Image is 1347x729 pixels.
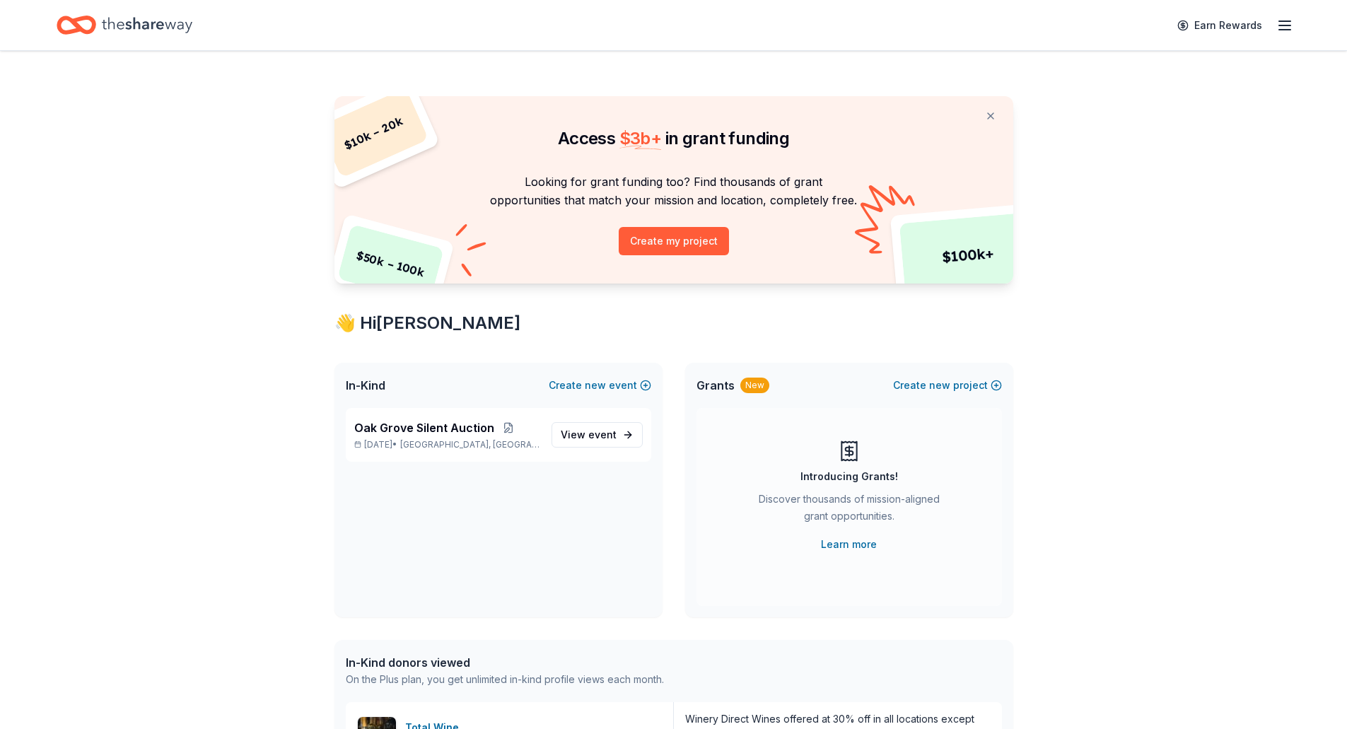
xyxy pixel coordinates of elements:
div: $ 10k – 20k [318,88,428,178]
span: [GEOGRAPHIC_DATA], [GEOGRAPHIC_DATA] [400,439,540,450]
span: Oak Grove Silent Auction [354,419,494,436]
div: New [740,378,769,393]
span: Grants [696,377,735,394]
div: On the Plus plan, you get unlimited in-kind profile views each month. [346,671,664,688]
button: Createnewevent [549,377,651,394]
span: new [585,377,606,394]
span: $ 3b + [619,128,662,148]
p: [DATE] • [354,439,540,450]
span: View [561,426,617,443]
button: Create my project [619,227,729,255]
button: Createnewproject [893,377,1002,394]
a: Home [57,8,192,42]
div: In-Kind donors viewed [346,654,664,671]
p: Looking for grant funding too? Find thousands of grant opportunities that match your mission and ... [351,173,996,210]
a: Learn more [821,536,877,553]
a: View event [552,422,643,448]
div: 👋 Hi [PERSON_NAME] [334,312,1013,334]
span: new [929,377,950,394]
span: In-Kind [346,377,385,394]
div: Introducing Grants! [800,468,898,485]
a: Earn Rewards [1169,13,1271,38]
span: event [588,428,617,441]
div: Discover thousands of mission-aligned grant opportunities. [753,491,945,530]
span: Access in grant funding [558,128,789,148]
